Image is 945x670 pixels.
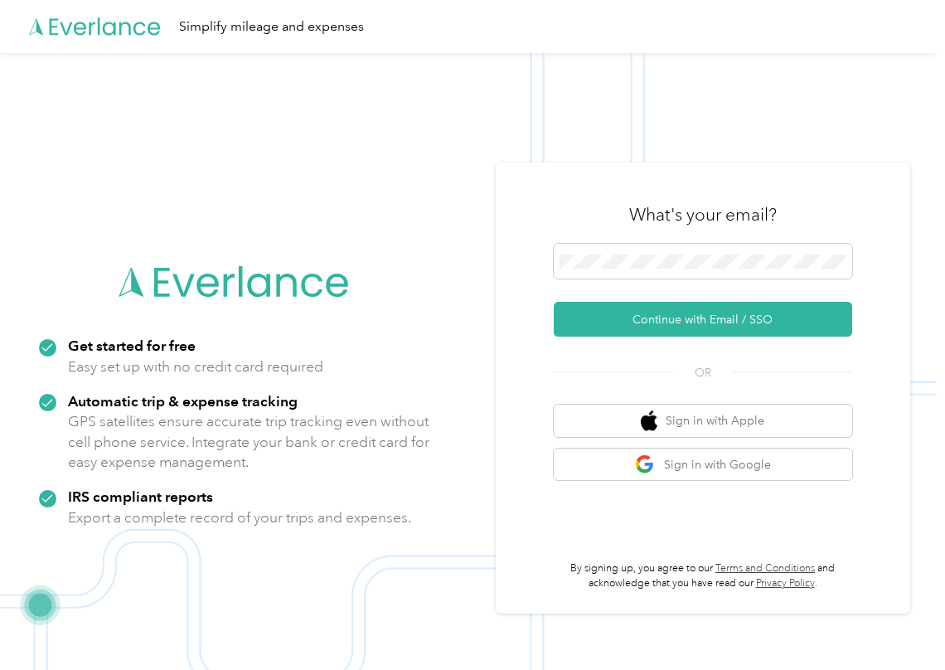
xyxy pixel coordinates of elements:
button: google logoSign in with Google [554,449,852,481]
p: GPS satellites ensure accurate trip tracking even without cell phone service. Integrate your bank... [68,411,430,473]
iframe: Everlance-gr Chat Button Frame [852,577,945,670]
p: Export a complete record of your trips and expenses. [68,507,411,528]
a: Privacy Policy [756,577,815,590]
img: apple logo [641,410,657,431]
p: Easy set up with no credit card required [68,357,323,377]
h3: What's your email? [629,203,777,226]
button: apple logoSign in with Apple [554,405,852,437]
a: Terms and Conditions [715,562,815,575]
button: Continue with Email / SSO [554,302,852,337]
span: OR [674,364,732,381]
strong: Get started for free [68,337,196,354]
img: google logo [635,454,656,475]
strong: IRS compliant reports [68,488,213,505]
strong: Automatic trip & expense tracking [68,392,298,410]
div: Simplify mileage and expenses [179,17,364,37]
p: By signing up, you agree to our and acknowledge that you have read our . [554,561,852,590]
